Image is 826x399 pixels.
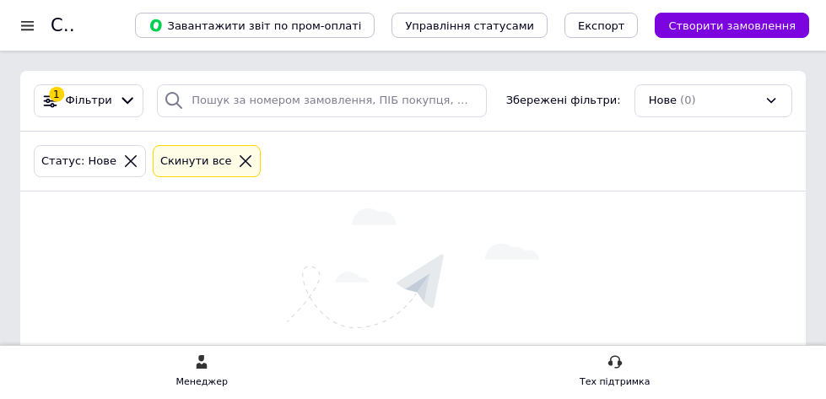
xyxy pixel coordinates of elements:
span: Фільтри [66,93,112,109]
button: Управління статусами [391,13,548,38]
span: Експорт [578,19,625,32]
input: Пошук за номером замовлення, ПІБ покупця, номером телефону, Email, номером накладної [157,84,487,117]
div: Менеджер [175,374,227,391]
div: Статус: Нове [38,153,120,170]
button: Завантажити звіт по пром-оплаті [135,13,375,38]
div: 1 [49,87,64,102]
h1: Список замовлень [51,15,222,35]
div: Cкинути все [157,153,235,170]
a: Створити замовлення [638,19,809,31]
div: Тех підтримка [580,374,651,391]
button: Створити замовлення [655,13,809,38]
span: Управління статусами [405,19,534,32]
span: Нове [649,93,677,109]
button: Експорт [564,13,639,38]
span: Завантажити звіт по пром-оплаті [148,18,361,33]
span: Створити замовлення [668,19,796,32]
span: Збережені фільтри: [506,93,621,109]
span: (0) [680,94,695,106]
